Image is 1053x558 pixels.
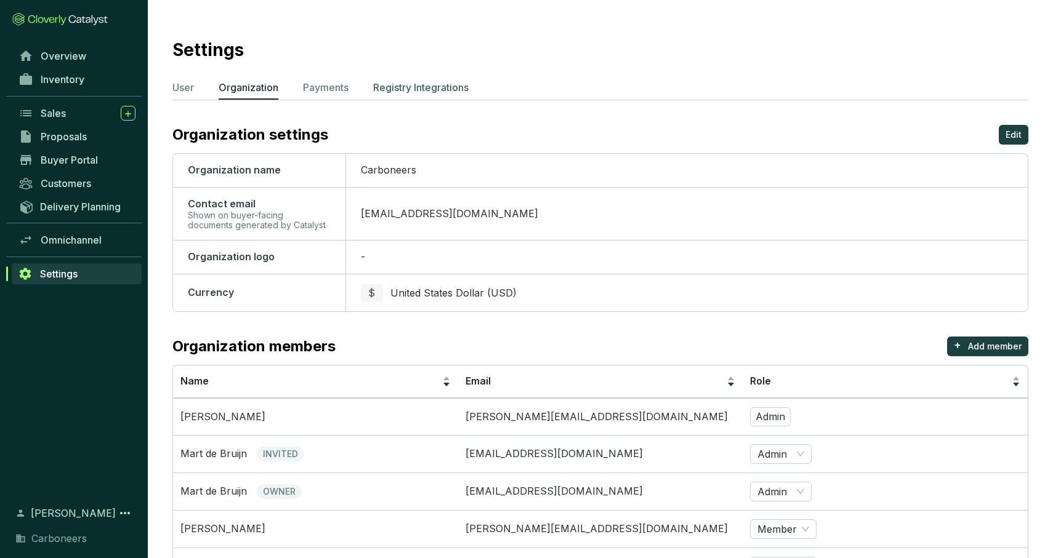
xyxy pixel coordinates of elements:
p: Payments [303,80,349,95]
p: Registry Integrations [373,80,469,95]
p: User [172,80,194,95]
span: Sales [41,107,66,119]
span: - [361,250,365,263]
h2: Settings [172,37,244,63]
a: Overview [12,46,142,66]
a: Settings [12,263,142,284]
span: $ [368,285,375,300]
div: Contact email [188,197,331,211]
span: OWNER [257,484,302,499]
p: Edit [1006,129,1022,141]
span: Buyer Portal [41,154,98,166]
a: Proposals [12,126,142,147]
span: Carboneers [361,164,416,176]
span: [EMAIL_ADDRESS][DOMAIN_NAME] [361,207,538,220]
p: + [954,337,961,354]
td: sam@carboneers.earth [458,398,743,436]
td: debruijn@dutchcarboneers.com [458,472,743,510]
a: Inventory [12,69,142,90]
p: [PERSON_NAME] [180,522,265,536]
a: Buyer Portal [12,149,142,170]
span: Settings [40,268,78,280]
td: maarten@carboneers.earth [458,510,743,548]
p: Add member [968,340,1022,353]
span: United States Dollar (USD) [390,287,517,299]
p: Organization members [172,337,336,356]
span: Delivery Planning [40,201,121,213]
span: Admin [757,445,804,463]
span: Carboneers [31,531,87,546]
a: Omnichannel [12,229,142,250]
button: Edit [999,125,1028,145]
a: Sales [12,103,142,124]
p: Organization settings [172,125,328,145]
span: Inventory [41,73,84,86]
td: mart@carboneers.earth [458,435,743,472]
a: Delivery Planning [12,196,142,217]
p: Organization [219,80,278,95]
span: Customers [41,177,91,189]
p: Mart de Bruijn [180,447,247,461]
span: Email [466,375,491,387]
span: Organization logo [188,250,275,263]
p: [PERSON_NAME] [180,410,265,424]
span: INVITED [257,447,304,461]
span: Overview [41,50,86,62]
div: Shown on buyer-facing documents generated by Catalyst [188,210,331,230]
button: +Add member [947,337,1028,356]
span: Proposals [41,130,87,143]
span: Admin [757,482,804,501]
a: Customers [12,173,142,194]
span: Role [750,375,771,387]
span: Currency [188,286,234,298]
span: [PERSON_NAME] [31,506,116,520]
span: Name [180,375,209,387]
span: Organization name [188,164,281,176]
span: Omnichannel [41,234,102,246]
p: Admin [750,407,791,427]
span: Member [757,520,809,538]
p: Mart de Bruijn [180,485,247,498]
